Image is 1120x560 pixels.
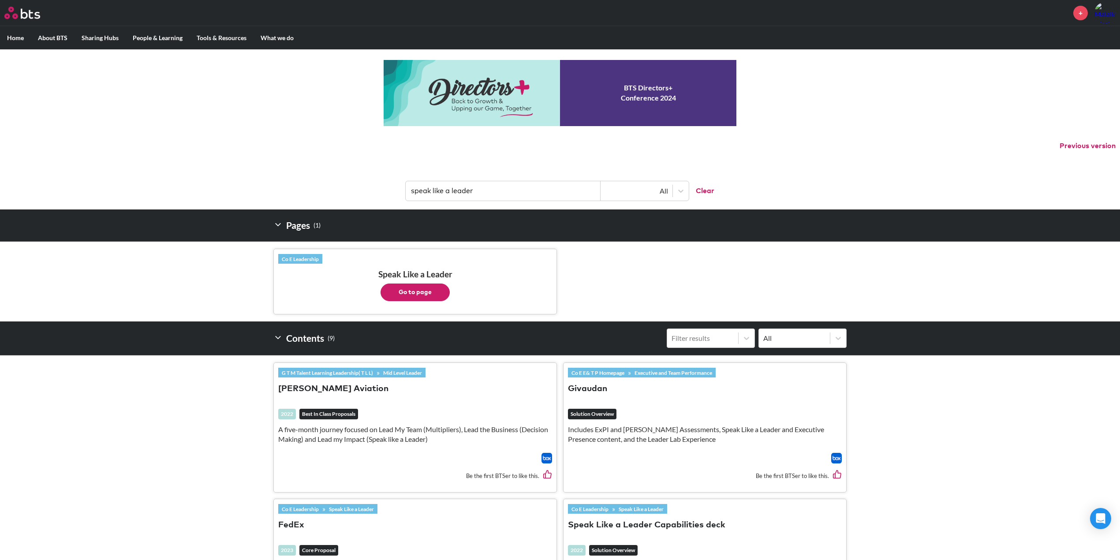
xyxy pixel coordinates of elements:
[568,545,586,556] div: 2022
[126,26,190,49] label: People & Learning
[314,220,321,231] small: ( 1 )
[568,463,842,488] div: Be the first BTSer to like this.
[672,333,734,343] div: Filter results
[278,504,322,514] a: Co E Leadership
[278,254,322,264] a: Co E Leadership
[568,409,616,419] em: Solution Overview
[190,26,254,49] label: Tools & Resources
[328,332,335,344] small: ( 9 )
[299,545,338,556] em: Core Proposal
[4,7,40,19] img: BTS Logo
[406,181,601,201] input: Find contents, pages and demos...
[278,368,426,377] div: »
[568,504,667,514] div: »
[589,545,638,556] em: Solution Overview
[763,333,825,343] div: All
[278,425,552,444] p: A five-month journey focused on Lead My Team (Multipliers), Lead the Business (Decision Making) a...
[254,26,301,49] label: What we do
[568,383,607,395] button: Givaudan
[380,368,426,377] a: Mid Level Leader
[278,545,296,556] div: 2023
[615,504,667,514] a: Speak Like a Leader
[1090,508,1111,529] div: Open Intercom Messenger
[1060,141,1116,151] button: Previous version
[278,409,296,419] div: 2022
[31,26,75,49] label: About BTS
[273,217,321,234] h2: Pages
[568,368,628,377] a: Co E E& T P Homepage
[568,425,842,444] p: Includes ExPI and [PERSON_NAME] Assessments, Speak Like a Leader and Executive Presence content, ...
[831,453,842,463] a: Download file from Box
[1073,6,1088,20] a: +
[1094,2,1116,23] img: Malaikaa Wagh
[831,453,842,463] img: Box logo
[568,519,725,531] button: Speak Like a Leader Capabilities deck
[381,284,450,301] button: Go to page
[278,519,304,531] button: FedEx
[605,186,668,196] div: All
[325,504,377,514] a: Speak Like a Leader
[568,504,612,514] a: Co E Leadership
[278,269,552,301] h3: Speak Like a Leader
[278,504,377,514] div: »
[541,453,552,463] img: Box logo
[541,453,552,463] a: Download file from Box
[75,26,126,49] label: Sharing Hubs
[278,383,388,395] button: [PERSON_NAME] Aviation
[299,409,358,419] em: Best In Class Proposals
[278,463,552,488] div: Be the first BTSer to like this.
[1094,2,1116,23] a: Profile
[4,7,56,19] a: Go home
[384,60,736,126] a: Conference 2024
[631,368,716,377] a: Executive and Team Performance
[568,368,716,377] div: »
[273,329,335,348] h2: Contents
[278,368,377,377] a: G T M Talent Learning Leadership( T L L)
[689,181,714,201] button: Clear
